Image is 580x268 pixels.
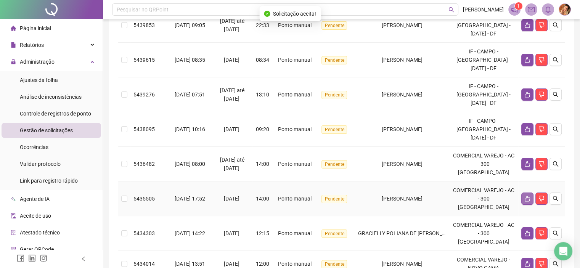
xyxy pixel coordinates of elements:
[382,22,423,28] span: [PERSON_NAME]
[133,196,155,202] span: 5435505
[256,91,269,98] span: 13:10
[538,126,545,132] span: dislike
[538,230,545,236] span: dislike
[382,126,423,132] span: [PERSON_NAME]
[17,254,24,262] span: facebook
[175,261,205,267] span: [DATE] 13:51
[20,213,51,219] span: Aceite de uso
[553,161,559,167] span: search
[20,161,61,167] span: Validar protocolo
[515,2,522,10] sup: 1
[538,22,545,28] span: dislike
[20,94,82,100] span: Análise de inconsistências
[20,111,91,117] span: Controle de registros de ponto
[220,157,244,171] span: [DATE] até [DATE]
[273,10,316,18] span: Solicitação aceita!
[538,161,545,167] span: dislike
[175,126,205,132] span: [DATE] 10:16
[11,230,16,235] span: solution
[278,161,312,167] span: Ponto manual
[528,6,535,13] span: mail
[382,91,423,98] span: [PERSON_NAME]
[278,261,312,267] span: Ponto manual
[11,213,16,218] span: audit
[358,230,458,236] span: GRACIELLY POLIANA DE [PERSON_NAME]
[553,230,559,236] span: search
[449,216,518,251] td: COMERCIAL VAREJO - AC - 300 [GEOGRAPHIC_DATA]
[278,22,312,28] span: Ponto manual
[20,178,78,184] span: Link para registro rápido
[175,161,205,167] span: [DATE] 08:00
[256,22,269,28] span: 22:33
[524,22,530,28] span: like
[554,242,572,260] div: Open Intercom Messenger
[256,261,269,267] span: 12:00
[524,126,530,132] span: like
[224,196,239,202] span: [DATE]
[175,230,205,236] span: [DATE] 14:22
[278,126,312,132] span: Ponto manual
[264,11,270,17] span: check-circle
[545,6,551,13] span: bell
[321,21,347,30] span: Pendente
[20,196,50,202] span: Agente de IA
[559,4,570,15] img: 76176
[133,22,155,28] span: 5439853
[220,87,244,102] span: [DATE] até [DATE]
[321,160,347,169] span: Pendente
[538,57,545,63] span: dislike
[321,229,347,238] span: Pendente
[524,196,530,202] span: like
[553,91,559,98] span: search
[538,261,545,267] span: dislike
[11,26,16,31] span: home
[463,5,504,14] span: [PERSON_NAME]
[133,57,155,63] span: 5439615
[538,196,545,202] span: dislike
[278,57,312,63] span: Ponto manual
[175,22,205,28] span: [DATE] 09:05
[449,112,518,147] td: IF - CAMPO - [GEOGRAPHIC_DATA] - [DATE] - DF
[256,161,269,167] span: 14:00
[20,127,73,133] span: Gestão de solicitações
[133,126,155,132] span: 5438095
[449,77,518,112] td: IF - CAMPO - [GEOGRAPHIC_DATA] - [DATE] - DF
[553,196,559,202] span: search
[133,91,155,98] span: 5439276
[133,161,155,167] span: 5436482
[175,57,205,63] span: [DATE] 08:35
[256,57,269,63] span: 08:34
[11,247,16,252] span: qrcode
[20,59,55,65] span: Administração
[224,57,239,63] span: [DATE]
[382,261,423,267] span: [PERSON_NAME]
[538,91,545,98] span: dislike
[553,57,559,63] span: search
[524,91,530,98] span: like
[449,147,518,181] td: COMERCIAL VAREJO - AC - 300 [GEOGRAPHIC_DATA]
[449,43,518,77] td: IF - CAMPO - [GEOGRAPHIC_DATA] - [DATE] - DF
[175,196,205,202] span: [DATE] 17:52
[256,230,269,236] span: 12:15
[382,196,423,202] span: [PERSON_NAME]
[133,230,155,236] span: 5434303
[449,181,518,216] td: COMERCIAL VAREJO - AC - 300 [GEOGRAPHIC_DATA]
[20,144,48,150] span: Ocorrências
[40,254,47,262] span: instagram
[20,229,60,236] span: Atestado técnico
[278,230,312,236] span: Ponto manual
[256,126,269,132] span: 09:20
[278,91,312,98] span: Ponto manual
[11,59,16,64] span: lock
[278,196,312,202] span: Ponto manual
[524,57,530,63] span: like
[224,126,239,132] span: [DATE]
[321,195,347,203] span: Pendente
[321,91,347,99] span: Pendente
[524,230,530,236] span: like
[449,8,518,43] td: IF - CAMPO - [GEOGRAPHIC_DATA] - [DATE] - DF
[20,42,44,48] span: Relatórios
[553,261,559,267] span: search
[133,261,155,267] span: 5434014
[517,3,520,9] span: 1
